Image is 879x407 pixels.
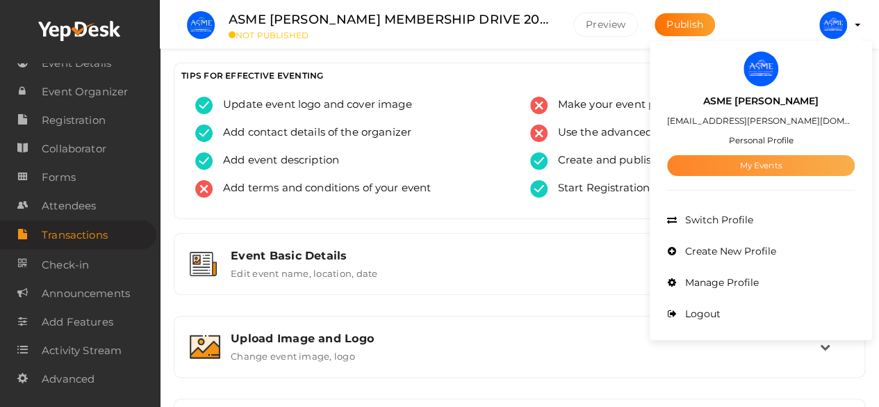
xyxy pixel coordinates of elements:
span: Make your event public and publish [548,97,746,114]
small: NOT PUBLISHED [229,30,552,40]
span: Event Organizer [42,78,128,106]
img: error.svg [530,97,548,114]
button: Preview [573,13,638,37]
img: image.svg [190,335,220,359]
img: tick-success.svg [530,180,548,198]
span: Manage Profile [682,276,759,289]
label: Edit event name, location, date [231,262,377,279]
span: Add terms and conditions of your event [213,180,431,198]
img: event-details.svg [190,252,217,276]
label: Change event image, logo [231,345,355,362]
span: Create and publish registration packages [548,152,775,170]
label: ASME [PERSON_NAME] [703,93,819,109]
span: Forms [42,163,76,191]
img: tick-success.svg [530,152,548,170]
span: Event Details [42,49,111,77]
span: Create New Profile [682,245,776,257]
span: Add event description [213,152,339,170]
img: error.svg [195,180,213,198]
a: Event Basic Details Edit event name, location, date [181,269,857,282]
span: Start Registration [548,180,650,198]
span: Logout [682,308,721,320]
img: error.svg [530,125,548,142]
a: My Events [667,155,855,176]
span: Add contact details of the organizer [213,125,411,142]
span: Collaborator [42,135,106,163]
img: ACg8ocIznaYxAd1j8yGuuk7V8oyGTUXj0eGIu5KK6886ihuBZQ=s100 [744,51,778,86]
span: Add Features [42,308,113,336]
small: Personal Profile [729,135,794,145]
h3: TIPS FOR EFFECTIVE EVENTING [181,70,857,81]
div: Event Basic Details [231,249,820,262]
label: ASME [PERSON_NAME] MEMBERSHIP DRIVE 2024-25 [229,10,552,30]
img: tick-success.svg [195,97,213,114]
img: JED17LZN_small.jpeg [187,11,215,39]
span: Attendees [42,192,96,220]
span: Update event logo and cover image [213,97,412,114]
img: tick-success.svg [195,152,213,170]
span: Activity Stream [42,337,122,365]
span: Switch Profile [682,214,753,226]
button: Publish [655,13,715,36]
span: Use the advanced features [548,125,699,142]
img: ACg8ocIznaYxAd1j8yGuuk7V8oyGTUXj0eGIu5KK6886ihuBZQ=s100 [819,11,847,39]
span: Announcements [42,280,130,308]
span: Check-in [42,251,89,279]
span: Publish [666,18,703,31]
label: [EMAIL_ADDRESS][PERSON_NAME][DOMAIN_NAME] [667,113,855,129]
a: Upload Image and Logo Change event image, logo [181,351,857,365]
span: Registration [42,106,106,134]
div: Upload Image and Logo [231,332,820,345]
span: Advanced [42,365,95,393]
img: tick-success.svg [195,125,213,142]
span: Transactions [42,221,108,249]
